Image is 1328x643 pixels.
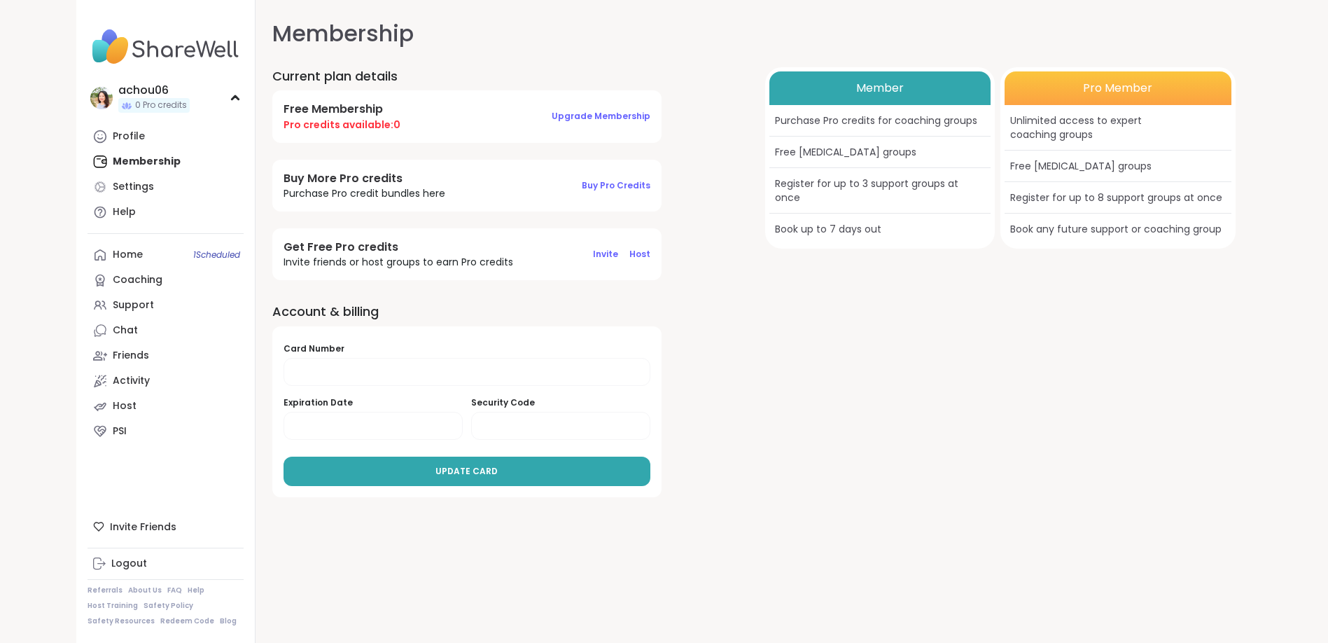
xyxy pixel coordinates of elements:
h4: Free Membership [284,102,400,117]
a: Referrals [88,586,123,595]
div: Register for up to 8 support groups at once [1005,182,1231,214]
a: Activity [88,368,244,394]
a: Support [88,293,244,318]
button: Host [629,240,650,269]
span: UPDATE CARD [435,465,498,478]
a: Coaching [88,268,244,293]
span: 0 Pro credits [135,99,187,111]
a: Friends [88,343,244,368]
div: Home [113,248,143,262]
span: Purchase Pro credit bundles here [284,186,445,200]
div: Host [113,399,137,413]
h5: Expiration Date [284,397,463,409]
div: Register for up to 3 support groups at once [769,168,991,214]
div: Coaching [113,273,162,287]
div: Invite Friends [88,514,244,539]
div: Free [MEDICAL_DATA] groups [1005,151,1231,182]
iframe: Secure CVC input frame [483,421,638,433]
div: Friends [113,349,149,363]
div: Pro Member [1005,71,1231,105]
div: Chat [113,324,138,338]
span: Pro credits available: 0 [284,118,400,132]
button: UPDATE CARD [284,457,650,486]
span: 1 Scheduled [193,249,240,261]
h5: Security Code [471,397,650,409]
span: Upgrade Membership [552,110,650,122]
h5: Card Number [284,343,650,355]
div: Member [769,71,991,105]
a: Help [188,586,204,595]
span: Invite friends or host groups to earn Pro credits [284,255,513,269]
a: FAQ [167,586,182,595]
a: Home1Scheduled [88,242,244,268]
div: Unlimited access to expert coaching groups [1005,105,1231,151]
img: achou06 [90,87,113,109]
h1: Membership [272,17,1236,50]
button: Invite [593,240,618,269]
button: Buy Pro Credits [582,171,650,200]
a: Host [88,394,244,419]
iframe: Secure expiration date input frame [295,421,451,433]
a: Safety Resources [88,616,155,626]
div: Support [113,298,154,312]
a: Redeem Code [160,616,214,626]
h2: Account & billing [272,303,743,320]
a: PSI [88,419,244,444]
div: Activity [113,374,150,388]
a: Help [88,200,244,225]
div: Book any future support or coaching group [1005,214,1231,244]
span: Host [629,248,650,260]
img: ShareWell Nav Logo [88,22,244,71]
a: Host Training [88,601,138,611]
div: Settings [113,180,154,194]
h4: Get Free Pro credits [284,240,513,255]
iframe: Secure card number input frame [295,367,638,379]
a: Logout [88,551,244,576]
div: Help [113,205,136,219]
span: Invite [593,248,618,260]
div: Purchase Pro credits for coaching groups [769,105,991,137]
div: Book up to 7 days out [769,214,991,244]
a: Settings [88,174,244,200]
h2: Current plan details [272,67,743,85]
div: achou06 [118,83,190,98]
span: Buy Pro Credits [582,179,650,191]
h4: Buy More Pro credits [284,171,445,186]
a: About Us [128,586,162,595]
a: Safety Policy [144,601,193,611]
a: Blog [220,616,237,626]
a: Chat [88,318,244,343]
div: PSI [113,424,127,438]
a: Profile [88,124,244,149]
div: Profile [113,130,145,144]
div: Free [MEDICAL_DATA] groups [769,137,991,168]
div: Logout [111,557,147,571]
button: Upgrade Membership [552,102,650,131]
